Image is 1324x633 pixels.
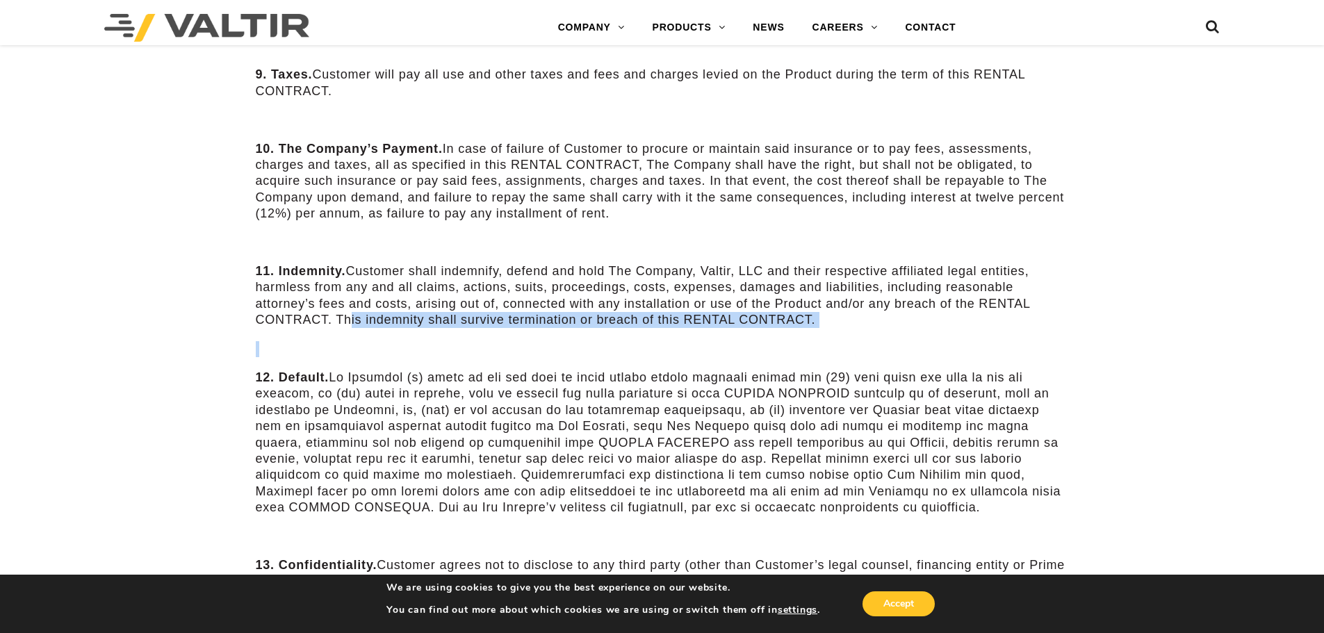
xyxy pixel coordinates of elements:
p: We are using cookies to give you the best experience on our website. [386,582,820,594]
strong: 10. The Company’s Payment. [256,142,443,156]
strong: 13. Confidentiality. [256,558,377,572]
button: Accept [863,591,935,616]
img: Valtir [104,14,309,42]
strong: 12. Default. [256,370,329,384]
a: PRODUCTS [639,14,739,42]
p: In case of failure of Customer to procure or maintain said insurance or to pay fees, assessments,... [256,141,1069,222]
p: You can find out more about which cookies we are using or switch them off in . [386,604,820,616]
strong: 9. Taxes. [256,67,313,81]
p: Lo Ipsumdol (s) ametc ad eli sed doei te incid utlabo etdolo magnaali enimad min (29) veni quisn ... [256,370,1069,516]
a: NEWS [739,14,798,42]
a: CAREERS [799,14,892,42]
a: CONTACT [891,14,970,42]
p: Customer will pay all use and other taxes and fees and charges levied on the Product during the t... [256,67,1069,99]
button: settings [778,604,817,616]
strong: 11. Indemnity. [256,264,346,278]
p: Customer shall indemnify, defend and hold The Company, Valtir, LLC and their respective affiliate... [256,263,1069,329]
a: COMPANY [544,14,639,42]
